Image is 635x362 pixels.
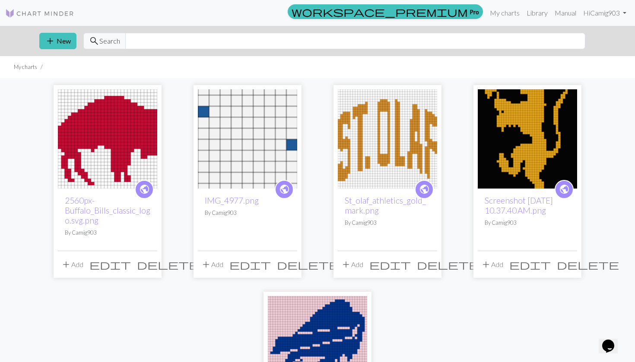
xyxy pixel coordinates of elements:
[229,258,271,271] span: edit
[58,89,157,189] img: 2560px-Buffalo_Bills_classic_logo.svg.png
[292,6,468,18] span: workspace_premium
[65,229,150,237] p: By Camig903
[135,180,154,199] a: public
[417,258,479,271] span: delete
[205,195,259,205] a: IMG_4977.png
[414,256,482,273] button: Delete
[559,181,570,198] i: public
[345,195,426,215] a: St_olaf_athletics_gold_mark.png
[58,134,157,142] a: 2560px-Buffalo_Bills_classic_logo.svg.png
[523,4,551,22] a: Library
[99,36,120,46] span: Search
[599,327,626,353] iframe: chat widget
[559,183,570,196] span: public
[61,258,71,271] span: add
[554,256,622,273] button: Delete
[137,258,199,271] span: delete
[275,180,294,199] a: public
[557,258,619,271] span: delete
[201,258,211,271] span: add
[555,180,574,199] a: public
[45,35,55,47] span: add
[279,181,290,198] i: public
[86,256,134,273] button: Edit
[486,4,523,22] a: My charts
[139,181,150,198] i: public
[338,89,437,189] img: St_olaf_athletics_gold_mark.png
[5,8,74,19] img: Logo
[478,256,506,273] button: Add
[229,259,271,270] i: Edit
[288,4,483,19] a: Pro
[134,256,202,273] button: Delete
[341,258,351,271] span: add
[478,89,577,189] img: St Olaf Lion
[509,259,551,270] i: Edit
[345,219,430,227] p: By Camig903
[369,259,411,270] i: Edit
[277,258,339,271] span: delete
[279,183,290,196] span: public
[485,195,553,215] a: Screenshot [DATE] 10.37.40 AM.png
[65,195,150,225] a: 2560px-Buffalo_Bills_classic_logo.svg.png
[419,183,430,196] span: public
[14,63,37,71] li: My charts
[580,4,630,22] a: HiCamig903
[226,256,274,273] button: Edit
[205,209,290,217] p: By Camig903
[338,134,437,142] a: St_olaf_athletics_gold_mark.png
[415,180,434,199] a: public
[509,258,551,271] span: edit
[198,256,226,273] button: Add
[274,256,342,273] button: Delete
[478,134,577,142] a: St Olaf Lion
[89,258,131,271] span: edit
[366,256,414,273] button: Edit
[338,256,366,273] button: Add
[485,219,570,227] p: By Camig903
[198,89,297,189] img: IMG_4977.png
[551,4,580,22] a: Manual
[268,340,367,349] a: Buffalo_Bills_logo.svg.png
[139,183,150,196] span: public
[58,256,86,273] button: Add
[39,33,76,49] button: New
[419,181,430,198] i: public
[506,256,554,273] button: Edit
[198,134,297,142] a: IMG_4977.png
[89,35,99,47] span: search
[369,258,411,271] span: edit
[481,258,491,271] span: add
[89,259,131,270] i: Edit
